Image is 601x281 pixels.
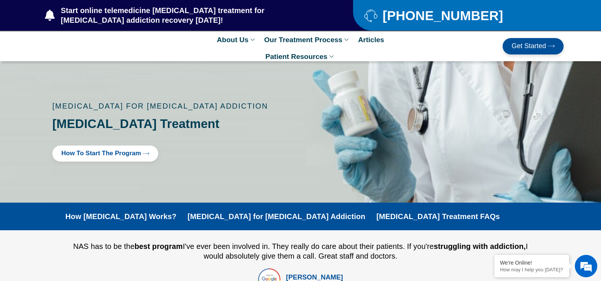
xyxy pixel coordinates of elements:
a: Articles [354,31,388,48]
a: [MEDICAL_DATA] Treatment FAQs [377,212,500,221]
b: best program [135,242,183,250]
span: Start online telemedicine [MEDICAL_DATA] treatment for [MEDICAL_DATA] addiction recovery [DATE]! [59,6,324,25]
a: Get Started [503,38,564,54]
a: [MEDICAL_DATA] for [MEDICAL_DATA] Addiction [187,212,365,221]
span: Get Started [512,43,546,50]
a: About Us [213,31,260,48]
h1: [MEDICAL_DATA] Treatment [52,117,282,131]
span: [PHONE_NUMBER] [381,11,503,20]
b: struggling with addiction, [434,242,526,250]
a: How to Start the program [52,146,158,162]
p: [MEDICAL_DATA] for [MEDICAL_DATA] addiction [52,102,282,110]
div: click here to start suboxone treatment program [52,146,282,162]
a: Patient Resources [262,48,340,65]
a: Start online telemedicine [MEDICAL_DATA] treatment for [MEDICAL_DATA] addiction recovery [DATE]! [45,6,323,25]
div: NAS has to be the I've ever been involved in. They really do care about their patients. If you're... [64,241,537,261]
a: How [MEDICAL_DATA] Works? [65,212,177,221]
a: [PHONE_NUMBER] [364,9,545,22]
a: Our Treatment Process [260,31,354,48]
p: How may I help you today? [500,267,564,272]
div: We're Online! [500,260,564,266]
span: How to Start the program [61,150,141,157]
